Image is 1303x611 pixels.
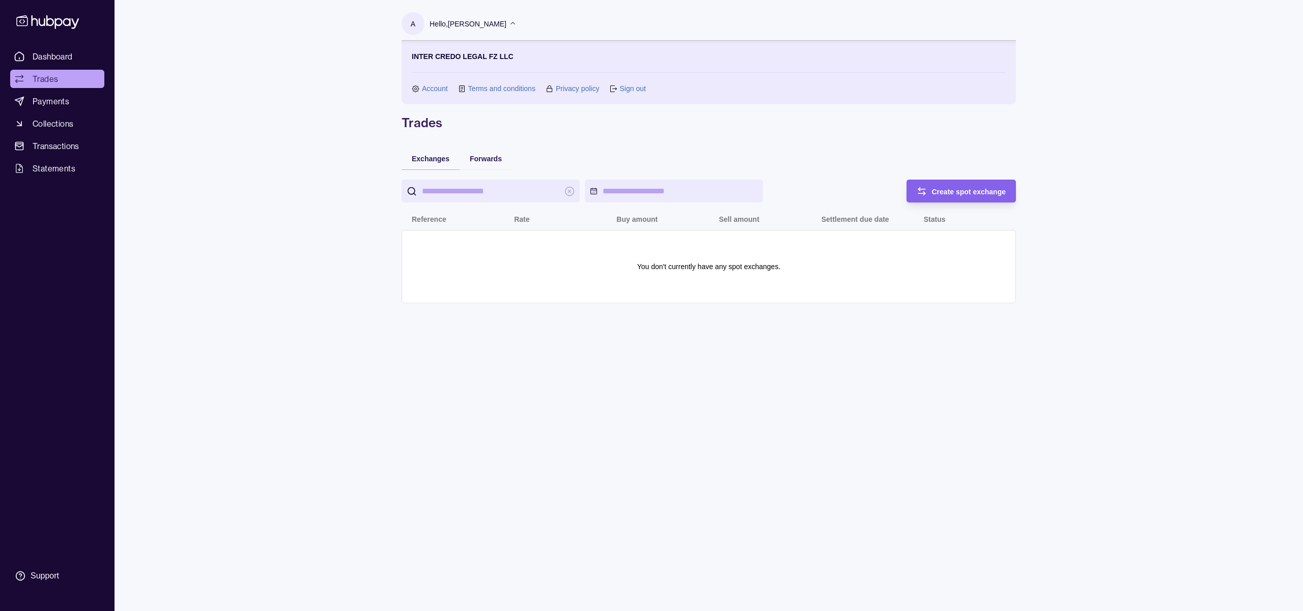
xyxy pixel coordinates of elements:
a: Statements [10,159,104,178]
span: Create spot exchange [932,188,1006,196]
span: Trades [33,73,58,85]
a: Dashboard [10,47,104,66]
a: Privacy policy [556,83,600,94]
p: You don't currently have any spot exchanges. [637,261,781,272]
span: Forwards [470,155,502,163]
h1: Trades [402,114,1016,131]
span: Transactions [33,140,79,152]
input: search [422,180,559,202]
span: Statements [33,162,75,174]
span: Collections [33,118,73,130]
span: Payments [33,95,69,107]
a: Sign out [619,83,645,94]
p: Rate [514,215,529,223]
a: Trades [10,70,104,88]
p: Status [924,215,946,223]
p: Buy amount [616,215,658,223]
p: Reference [412,215,446,223]
p: Hello, [PERSON_NAME] [430,18,506,30]
p: Sell amount [719,215,759,223]
p: Settlement due date [822,215,889,223]
button: Create spot exchange [907,180,1016,202]
a: Collections [10,114,104,133]
a: Terms and conditions [468,83,535,94]
a: Support [10,565,104,587]
a: Payments [10,92,104,110]
p: INTER CREDO LEGAL FZ LLC [412,51,514,62]
a: Account [422,83,448,94]
p: A [411,18,415,30]
span: Dashboard [33,50,73,63]
span: Exchanges [412,155,449,163]
div: Support [31,570,59,581]
a: Transactions [10,137,104,155]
